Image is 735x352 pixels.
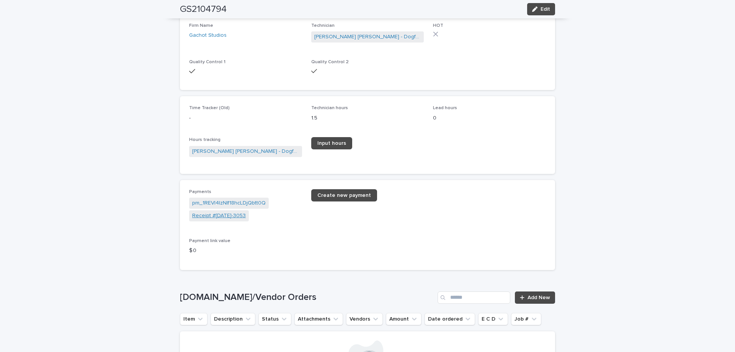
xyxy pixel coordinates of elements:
[527,3,555,15] button: Edit
[311,60,349,64] span: Quality Control 2
[189,106,230,110] span: Time Tracker (Old)
[189,239,230,243] span: Payment link value
[258,313,291,325] button: Status
[189,31,227,39] a: Gachot Studios
[528,295,550,300] span: Add New
[311,137,352,149] a: Input hours
[180,292,434,303] h1: [DOMAIN_NAME]/Vendor Orders
[311,106,348,110] span: Technician hours
[478,313,508,325] button: E C D
[189,247,302,255] p: $ 0
[425,313,475,325] button: Date ordered
[192,199,266,207] a: pm_1REVl4IzNIf18hcLDjQbtt0Q
[433,106,457,110] span: Lead hours
[192,147,299,156] a: [PERSON_NAME] [PERSON_NAME] - Dogfork - Technician - GS2104794 - 3294
[180,313,207,325] button: Item
[311,189,377,201] a: Create new payment
[386,313,421,325] button: Amount
[189,138,220,142] span: Hours tracking
[438,291,510,304] input: Search
[189,60,225,64] span: Quality Control 1
[317,141,346,146] span: Input hours
[189,23,213,28] span: Firm Name
[311,23,335,28] span: Technician
[515,291,555,304] a: Add New
[314,33,421,41] a: [PERSON_NAME] [PERSON_NAME] - Dogfork - Technician
[346,313,383,325] button: Vendors
[189,114,302,122] p: -
[511,313,541,325] button: Job #
[541,7,550,12] span: Edit
[180,4,227,15] h2: GS2104794
[189,190,211,194] span: Payments
[192,212,246,220] a: Receipt #[DATE]-3053
[433,23,443,28] span: HOT
[211,313,255,325] button: Description
[433,114,546,122] p: 0
[294,313,343,325] button: Attachments
[311,114,424,122] p: 1.5
[317,193,371,198] span: Create new payment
